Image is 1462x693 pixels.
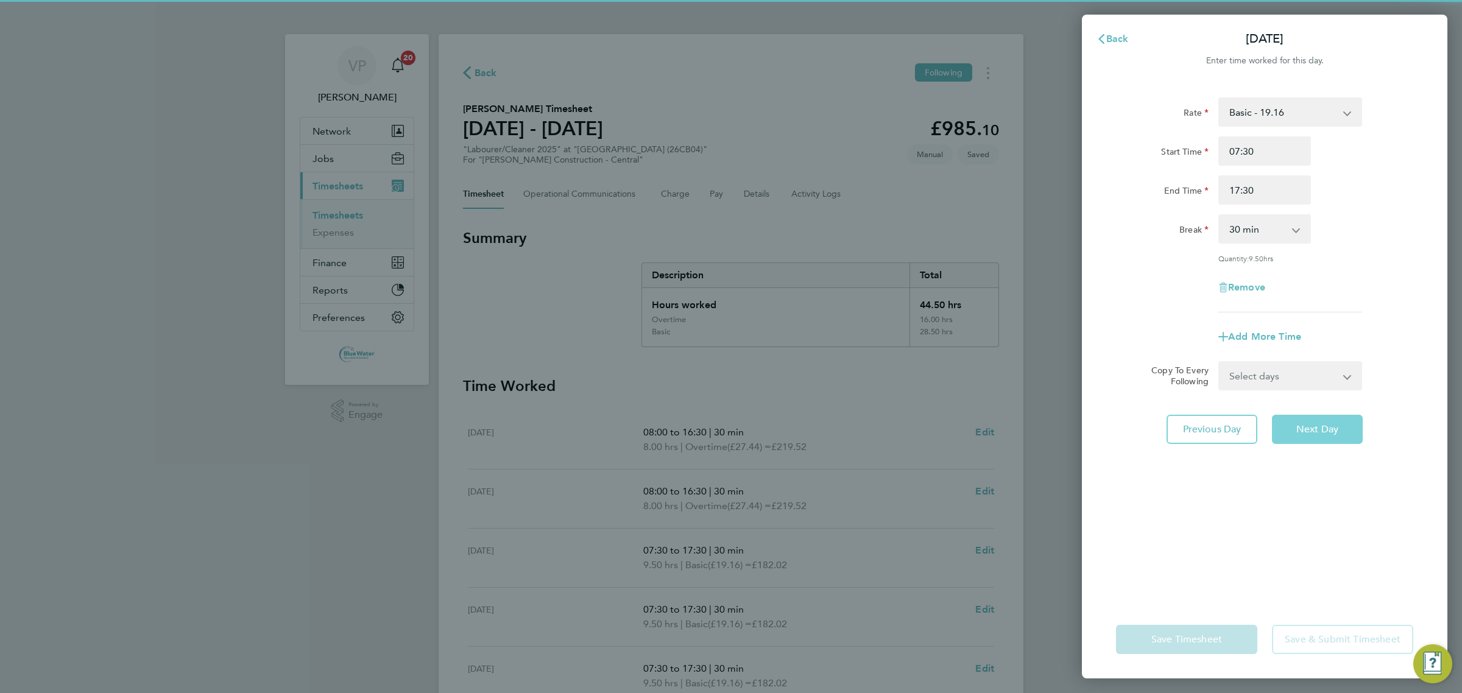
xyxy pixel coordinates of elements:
[1183,423,1241,435] span: Previous Day
[1246,30,1284,47] p: [DATE]
[1142,365,1209,387] label: Copy To Every Following
[1218,332,1301,342] button: Add More Time
[1218,175,1311,205] input: E.g. 18:00
[1218,136,1311,166] input: E.g. 08:00
[1272,415,1363,444] button: Next Day
[1249,253,1263,263] span: 9.50
[1164,185,1209,200] label: End Time
[1161,146,1209,161] label: Start Time
[1413,644,1452,683] button: Engage Resource Center
[1084,27,1141,51] button: Back
[1296,423,1338,435] span: Next Day
[1167,415,1257,444] button: Previous Day
[1106,33,1129,44] span: Back
[1228,331,1301,342] span: Add More Time
[1218,283,1265,292] button: Remove
[1179,224,1209,239] label: Break
[1184,107,1209,122] label: Rate
[1218,253,1362,263] div: Quantity: hrs
[1228,281,1265,293] span: Remove
[1082,54,1447,68] div: Enter time worked for this day.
